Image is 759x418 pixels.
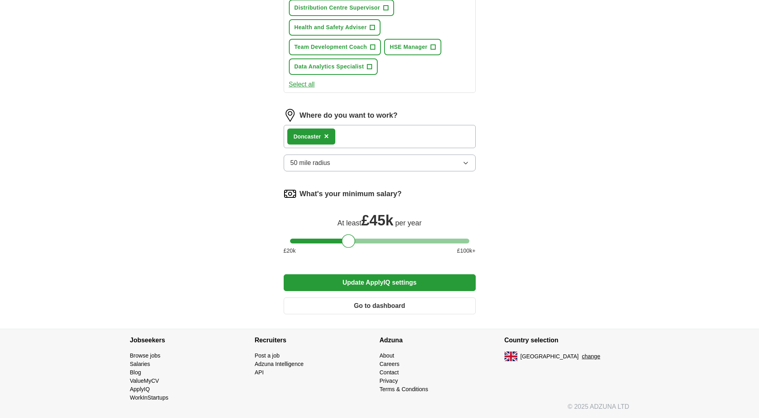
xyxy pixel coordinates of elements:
[300,110,398,121] label: Where do you want to work?
[300,189,402,199] label: What's your minimum salary?
[289,80,315,89] button: Select all
[521,352,579,361] span: [GEOGRAPHIC_DATA]
[294,62,364,71] span: Data Analytics Specialist
[294,43,367,51] span: Team Development Coach
[130,378,159,384] a: ValueMyCV
[361,212,393,229] span: £ 45k
[395,219,422,227] span: per year
[130,386,150,392] a: ApplyIQ
[324,132,329,141] span: ×
[130,361,150,367] a: Salaries
[290,158,330,168] span: 50 mile radius
[294,133,321,141] div: Doncaster
[284,187,296,200] img: salary.png
[284,297,476,314] button: Go to dashboard
[505,352,517,361] img: UK flag
[380,352,395,359] a: About
[289,39,381,55] button: Team Development Coach
[289,58,378,75] button: Data Analytics Specialist
[384,39,441,55] button: HSE Manager
[284,155,476,171] button: 50 mile radius
[255,352,280,359] a: Post a job
[380,386,428,392] a: Terms & Conditions
[380,361,400,367] a: Careers
[294,23,367,32] span: Health and Safety Adviser
[130,352,160,359] a: Browse jobs
[582,352,600,361] button: change
[505,329,629,352] h4: Country selection
[337,219,361,227] span: At least
[284,247,296,255] span: £ 20 k
[124,402,636,418] div: © 2025 ADZUNA LTD
[380,378,398,384] a: Privacy
[130,369,141,376] a: Blog
[289,19,381,36] button: Health and Safety Adviser
[284,109,296,122] img: location.png
[255,369,264,376] a: API
[380,369,399,376] a: Contact
[130,394,168,401] a: WorkInStartups
[457,247,475,255] span: £ 100 k+
[390,43,427,51] span: HSE Manager
[294,4,380,12] span: Distribution Centre Supervisor
[255,361,304,367] a: Adzuna Intelligence
[324,131,329,143] button: ×
[284,274,476,291] button: Update ApplyIQ settings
